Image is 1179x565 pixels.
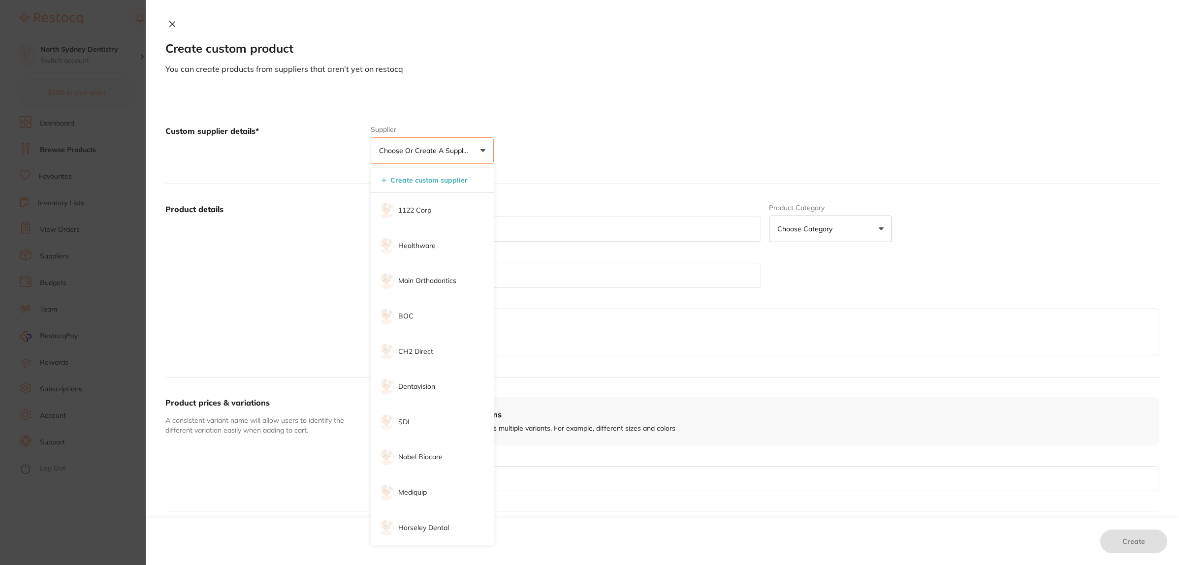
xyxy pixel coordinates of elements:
[165,416,363,435] p: A consistent variant name will allow users to identify the different variation easily when adding...
[398,417,410,427] p: SDI
[398,452,443,462] p: Nobel Biocare
[371,137,494,164] button: Choose or create a supplier
[406,409,675,420] h4: Allow multiple variations
[379,449,394,465] img: supplier image
[379,414,394,430] img: supplier image
[398,276,456,286] p: Main Orthodontics
[379,344,394,359] img: supplier image
[379,485,394,501] img: supplier image
[398,347,433,357] p: CH2 Direct
[406,424,675,434] p: Check this if the product has multiple variants. For example, different sizes and colors
[165,398,270,408] label: Product prices & variations
[379,176,471,185] button: Create custom supplier
[398,241,436,251] p: Healthware
[379,273,394,289] img: supplier image
[379,146,473,156] p: Choose or create a supplier
[165,204,363,357] label: Product details
[398,382,435,392] p: Dentavision
[777,224,836,234] p: Choose Category
[379,379,394,395] img: supplier image
[398,312,414,321] p: BOC
[1100,530,1167,553] button: Create
[165,126,363,164] label: Custom supplier details*
[379,520,394,535] img: supplier image
[371,126,494,133] label: Supplier
[165,63,1159,74] p: You can create products from suppliers that aren’t yet on restocq
[398,488,427,498] p: Mediquip
[379,203,394,219] img: supplier image
[379,238,394,254] img: supplier image
[165,42,1159,56] h2: Create custom product
[769,216,892,242] button: Choose Category
[398,206,431,216] p: 1122 Corp
[398,523,449,533] p: Horseley Dental
[769,204,892,212] label: Product Category
[379,309,394,324] img: supplier image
